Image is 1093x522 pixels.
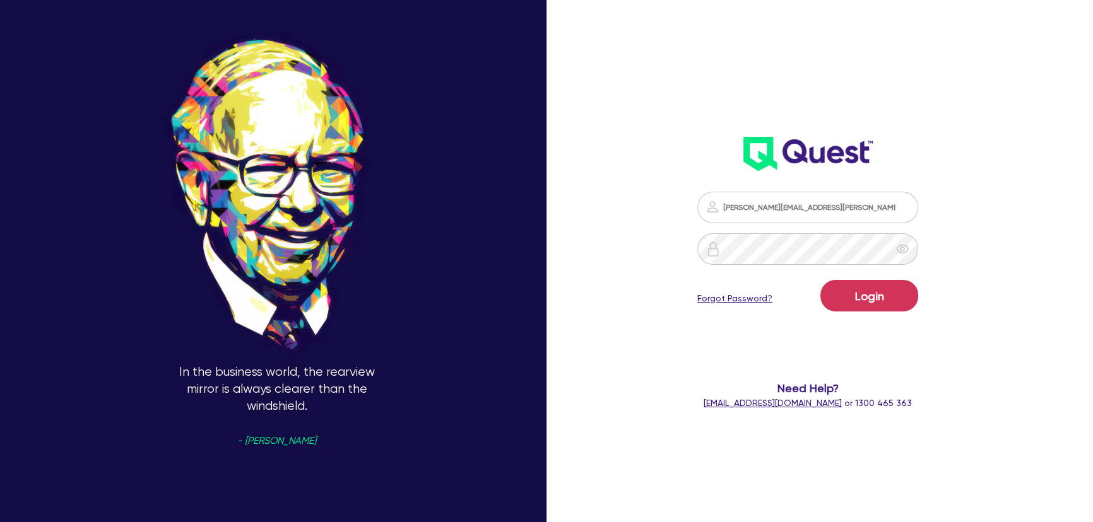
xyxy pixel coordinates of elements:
span: Need Help? [663,380,952,397]
span: - [PERSON_NAME] [237,436,316,446]
a: Forgot Password? [697,292,772,305]
img: icon-password [706,241,721,257]
button: Login [820,280,918,311]
span: eye [896,243,909,255]
span: or 1300 465 363 [704,398,912,408]
input: Email address [697,192,918,223]
a: [EMAIL_ADDRESS][DOMAIN_NAME] [704,398,842,408]
img: icon-password [705,199,720,214]
img: wH2k97JdezQIQAAAABJRU5ErkJggg== [743,137,873,171]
